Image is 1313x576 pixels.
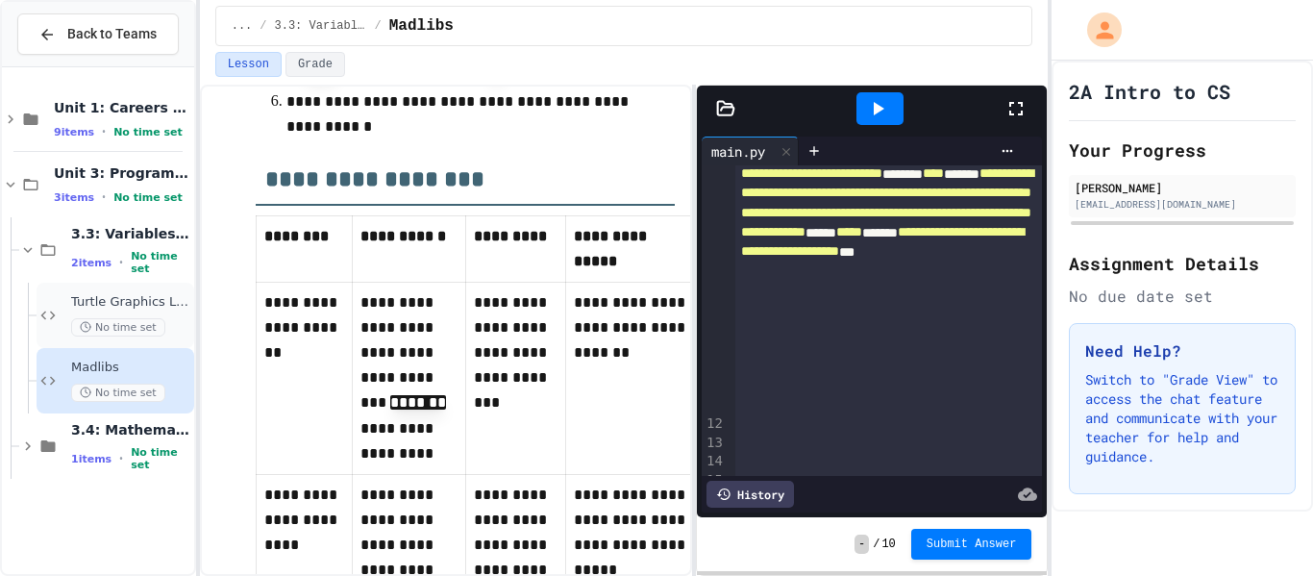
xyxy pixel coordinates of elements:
[71,360,190,376] span: Madlibs
[389,14,454,38] span: Madlibs
[706,481,794,508] div: History
[71,421,190,438] span: 3.4: Mathematical Operators
[131,446,190,471] span: No time set
[71,453,111,465] span: 1 items
[927,537,1017,552] span: Submit Answer
[67,24,157,44] span: Back to Teams
[911,529,1032,560] button: Submit Answer
[71,257,111,269] span: 2 items
[113,191,183,204] span: No time set
[54,191,94,204] span: 3 items
[702,471,726,490] div: 15
[1069,78,1230,105] h1: 2A Intro to CS
[232,18,253,34] span: ...
[1069,137,1296,163] h2: Your Progress
[54,99,190,116] span: Unit 1: Careers & Professionalism
[215,52,282,77] button: Lesson
[873,537,879,552] span: /
[855,535,869,554] span: -
[275,18,367,34] span: 3.3: Variables and Data Types
[71,318,165,337] span: No time set
[71,384,165,402] span: No time set
[702,9,726,414] div: 11
[71,225,190,242] span: 3.3: Variables and Data Types
[102,189,106,205] span: •
[54,164,190,182] span: Unit 3: Programming Fundamentals
[702,414,726,434] div: 12
[702,137,799,165] div: main.py
[1085,339,1279,363] h3: Need Help?
[1069,285,1296,308] div: No due date set
[285,52,345,77] button: Grade
[1069,250,1296,277] h2: Assignment Details
[17,13,179,55] button: Back to Teams
[119,451,123,466] span: •
[71,294,190,311] span: Turtle Graphics Logo/character
[113,126,183,138] span: No time set
[1075,197,1290,212] div: [EMAIL_ADDRESS][DOMAIN_NAME]
[131,250,190,275] span: No time set
[702,434,726,453] div: 13
[54,126,94,138] span: 9 items
[1085,370,1279,466] p: Switch to "Grade View" to access the chat feature and communicate with your teacher for help and ...
[1075,179,1290,196] div: [PERSON_NAME]
[375,18,382,34] span: /
[702,141,775,162] div: main.py
[119,255,123,270] span: •
[881,537,895,552] span: 10
[102,124,106,139] span: •
[1067,8,1127,52] div: My Account
[702,452,726,471] div: 14
[260,18,266,34] span: /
